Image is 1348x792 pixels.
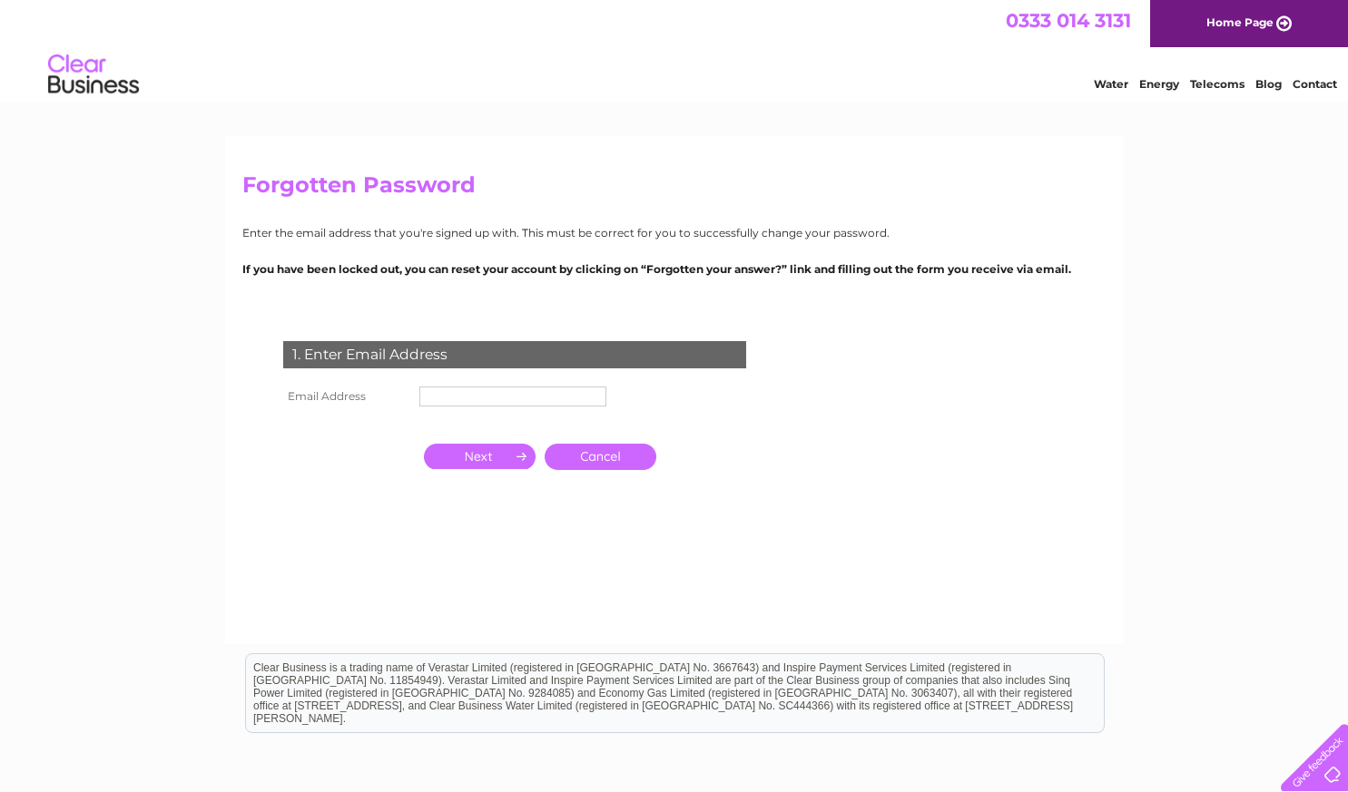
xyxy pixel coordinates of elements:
a: Contact [1293,77,1337,91]
p: Enter the email address that you're signed up with. This must be correct for you to successfully ... [242,224,1107,241]
h2: Forgotten Password [242,172,1107,207]
div: 1. Enter Email Address [283,341,746,368]
a: Cancel [545,444,656,470]
th: Email Address [279,382,415,411]
a: Telecoms [1190,77,1245,91]
a: Blog [1255,77,1282,91]
p: If you have been locked out, you can reset your account by clicking on “Forgotten your answer?” l... [242,260,1107,278]
a: Water [1094,77,1128,91]
div: Clear Business is a trading name of Verastar Limited (registered in [GEOGRAPHIC_DATA] No. 3667643... [246,10,1104,88]
a: Energy [1139,77,1179,91]
img: logo.png [47,47,140,103]
a: 0333 014 3131 [1006,9,1131,32]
